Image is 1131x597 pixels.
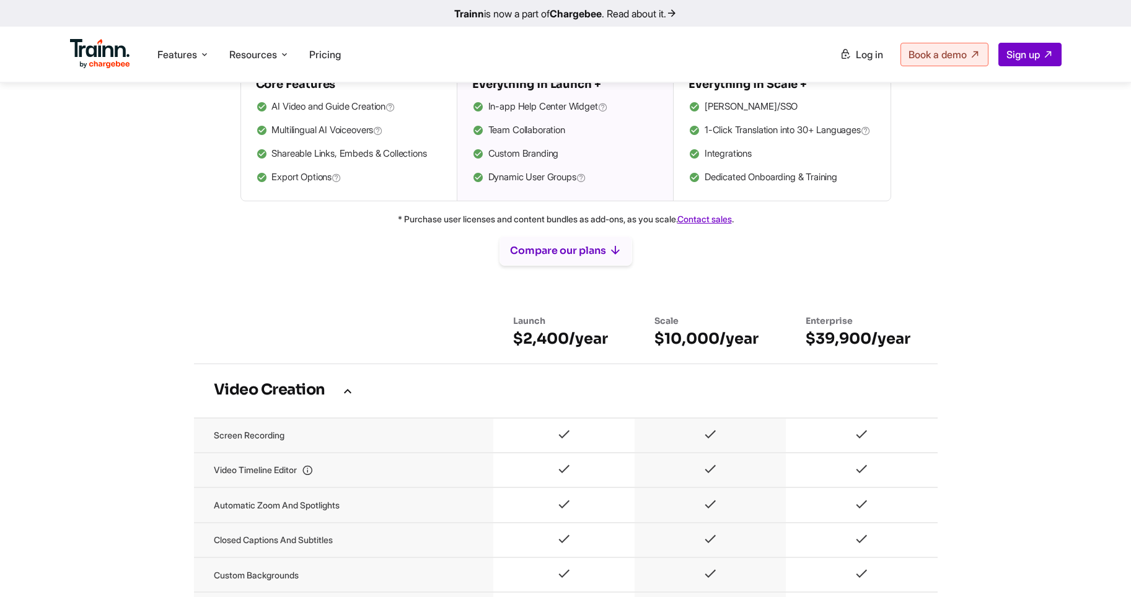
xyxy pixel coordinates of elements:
[654,329,766,349] h6: $10,000/year
[309,48,341,61] a: Pricing
[513,315,545,326] span: Launch
[70,39,131,69] img: Trainn Logo
[194,487,493,522] td: Automatic zoom and spotlights
[705,123,871,139] span: 1-Click Translation into 30+ Languages
[488,99,608,115] span: In-app Help Center Widget
[472,146,658,162] li: Custom Branding
[806,315,853,326] span: Enterprise
[654,315,679,326] span: Scale
[1069,538,1131,597] iframe: Chat Widget
[120,211,1012,227] p: * Purchase user licenses and content bundles as add-ons, as you scale. .
[271,99,395,115] span: AI Video and Guide Creation
[832,43,891,66] a: Log in
[214,384,918,398] h3: Video Creation
[194,523,493,557] td: Closed captions and subtitles
[900,43,988,66] a: Book a demo
[256,74,442,94] h5: Core Features
[909,48,967,61] span: Book a demo
[806,329,918,349] h6: $39,900/year
[157,48,197,61] span: Features
[194,418,493,453] td: Screen recording
[689,99,875,115] li: [PERSON_NAME]/SSO
[454,7,484,20] b: Trainn
[499,236,632,266] button: Compare our plans
[998,43,1062,66] a: Sign up
[194,557,493,592] td: Custom backgrounds
[689,146,875,162] li: Integrations
[856,48,883,61] span: Log in
[194,453,493,487] td: Video timeline editor
[550,7,602,20] b: Chargebee
[472,123,658,139] li: Team Collaboration
[229,48,277,61] span: Resources
[689,74,875,94] h5: Everything in Scale +
[677,214,732,224] a: Contact sales
[689,170,875,186] li: Dedicated Onboarding & Training
[472,74,658,94] h5: Everything in Launch +
[271,123,383,139] span: Multilingual AI Voiceovers
[256,146,442,162] li: Shareable Links, Embeds & Collections
[513,329,615,349] h6: $2,400/year
[488,170,586,186] span: Dynamic User Groups
[271,170,341,186] span: Export Options
[1006,48,1040,61] span: Sign up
